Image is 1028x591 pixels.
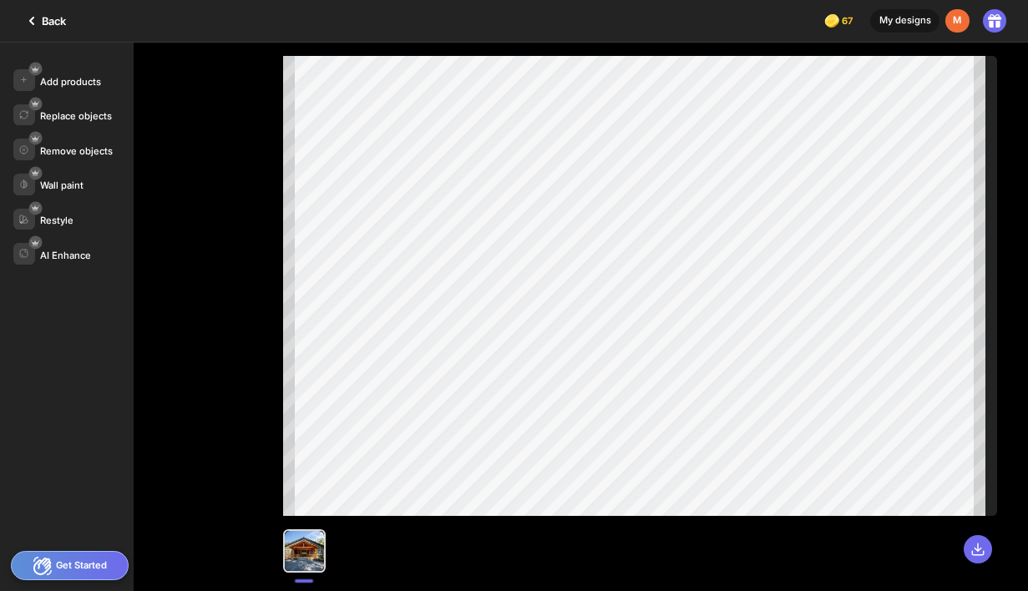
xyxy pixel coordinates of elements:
div: Restyle [40,215,73,226]
div: AI Enhance [40,250,91,261]
div: Add products [40,76,101,88]
div: Get Started [11,551,129,580]
div: Replace objects [40,110,112,122]
div: Back [22,11,66,31]
span: 67 [842,16,857,27]
div: My designs [870,9,939,33]
div: Remove objects [40,145,113,157]
div: M [945,9,970,33]
div: Wall paint [40,179,84,191]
